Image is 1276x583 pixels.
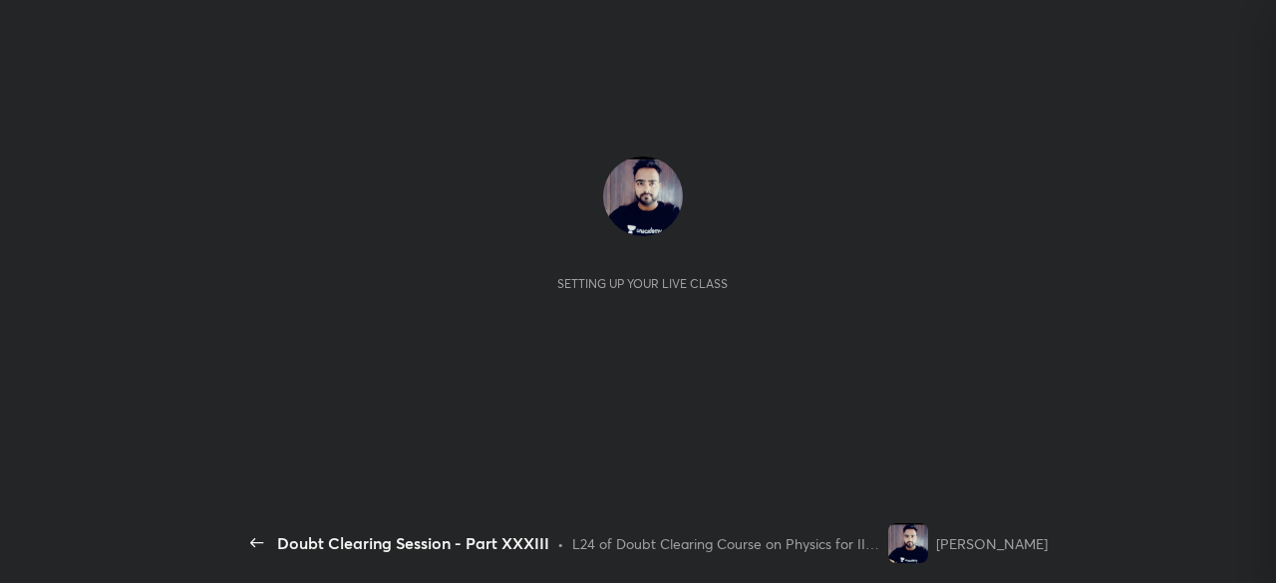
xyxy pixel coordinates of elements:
img: d578d2a9b1ba40ba8329e9c7174a5df2.jpg [603,156,683,236]
div: [PERSON_NAME] [936,533,1048,554]
div: L24 of Doubt Clearing Course on Physics for IIT JEE - Part I [572,533,880,554]
img: d578d2a9b1ba40ba8329e9c7174a5df2.jpg [888,523,928,563]
div: • [557,533,564,554]
div: Doubt Clearing Session - Part XXXIII [277,531,549,555]
div: Setting up your live class [557,276,728,291]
